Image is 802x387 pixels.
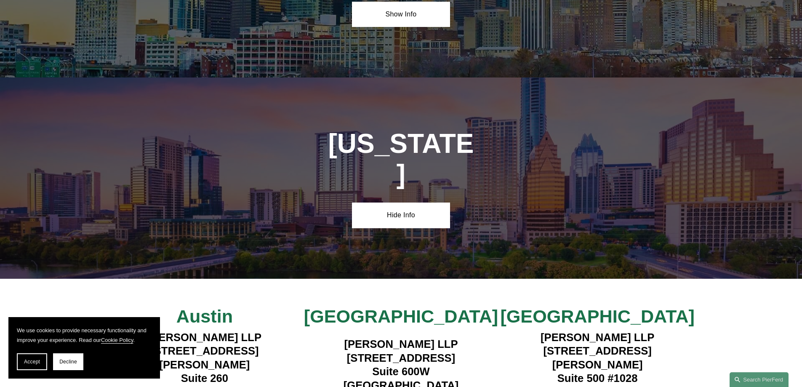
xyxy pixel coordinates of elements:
[176,306,233,326] span: Austin
[352,2,450,27] a: Show Info
[17,353,47,370] button: Accept
[730,372,789,387] a: Search this site
[101,337,133,343] a: Cookie Policy
[500,306,694,326] span: [GEOGRAPHIC_DATA]
[59,359,77,365] span: Decline
[53,353,83,370] button: Decline
[304,306,498,326] span: [GEOGRAPHIC_DATA]
[24,359,40,365] span: Accept
[8,317,160,379] section: Cookie banner
[352,203,450,228] a: Hide Info
[328,128,475,190] h1: [US_STATE]
[17,326,152,345] p: We use cookies to provide necessary functionality and improve your experience. Read our .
